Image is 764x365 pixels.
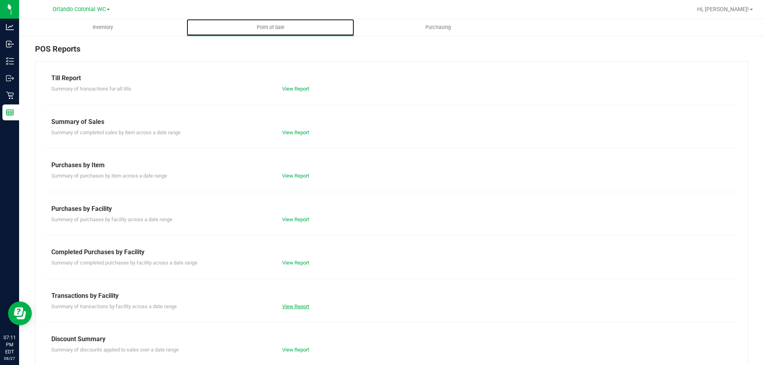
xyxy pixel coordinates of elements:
[282,303,309,309] a: View Report
[6,91,14,99] inline-svg: Retail
[282,173,309,179] a: View Report
[51,347,179,353] span: Summary of discounts applied to sales over a date range
[282,129,309,135] a: View Report
[282,216,309,222] a: View Report
[51,291,732,301] div: Transactions by Facility
[51,117,732,127] div: Summary of Sales
[51,204,732,214] div: Purchases by Facility
[51,73,732,83] div: Till Report
[35,43,748,61] div: POS Reports
[51,160,732,170] div: Purchases by Item
[51,216,172,222] span: Summary of purchases by facility across a date range
[51,173,167,179] span: Summary of purchases by item across a date range
[51,129,181,135] span: Summary of completed sales by item across a date range
[4,334,16,355] p: 07:11 PM EDT
[246,24,295,31] span: Point of Sale
[51,334,732,344] div: Discount Summary
[53,6,106,13] span: Orlando Colonial WC
[6,57,14,65] inline-svg: Inventory
[6,74,14,82] inline-svg: Outbound
[282,347,309,353] a: View Report
[6,108,14,116] inline-svg: Reports
[4,355,16,361] p: 08/27
[415,24,462,31] span: Purchasing
[51,303,177,309] span: Summary of transactions by facility across a date range
[354,19,522,36] a: Purchasing
[282,260,309,266] a: View Report
[6,23,14,31] inline-svg: Analytics
[51,260,197,266] span: Summary of completed purchases by facility across a date range
[6,40,14,48] inline-svg: Inbound
[19,19,187,36] a: Inventory
[697,6,749,12] span: Hi, [PERSON_NAME]!
[187,19,354,36] a: Point of Sale
[282,86,309,92] a: View Report
[51,247,732,257] div: Completed Purchases by Facility
[82,24,124,31] span: Inventory
[8,301,32,325] iframe: Resource center
[51,86,131,92] span: Summary of transactions for all tills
